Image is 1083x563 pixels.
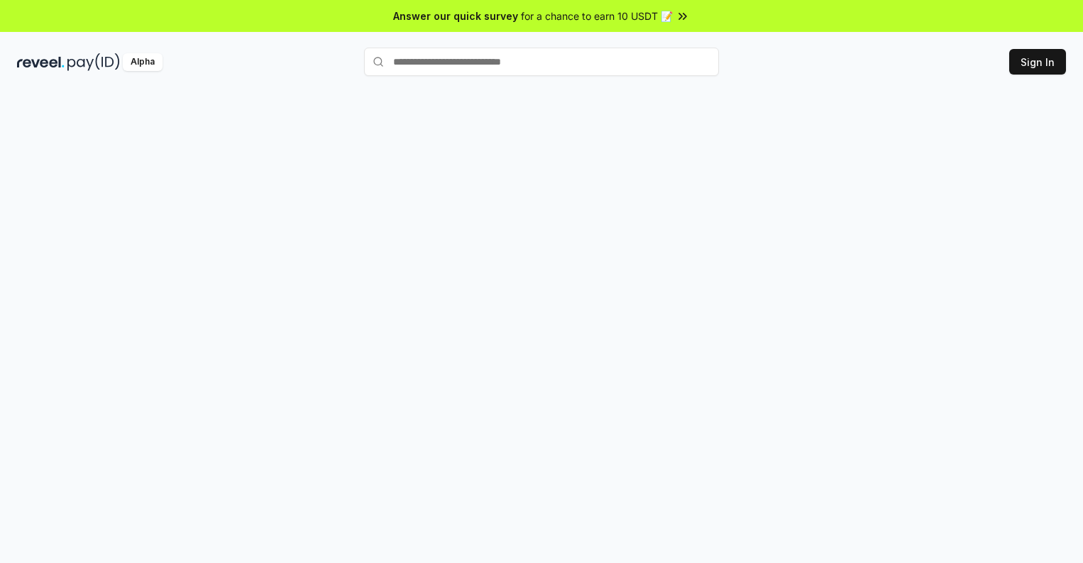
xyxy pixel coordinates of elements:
[17,53,65,71] img: reveel_dark
[1009,49,1066,75] button: Sign In
[393,9,518,23] span: Answer our quick survey
[67,53,120,71] img: pay_id
[521,9,673,23] span: for a chance to earn 10 USDT 📝
[123,53,163,71] div: Alpha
